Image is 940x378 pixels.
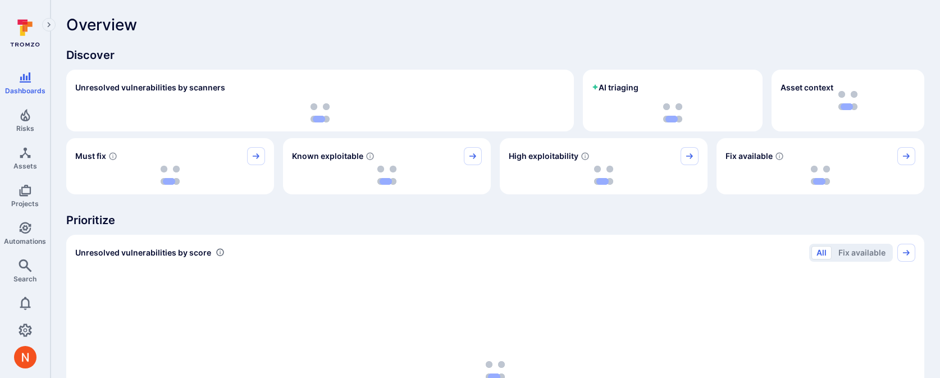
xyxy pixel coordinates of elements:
svg: Confirmed exploitable by KEV [366,152,375,161]
div: Must fix [66,138,274,194]
svg: Risk score >=40 , missed SLA [108,152,117,161]
img: Loading... [594,166,613,185]
span: Known exploitable [292,151,363,162]
span: Assets [13,162,37,170]
div: Number of vulnerabilities in status 'Open' 'Triaged' and 'In process' grouped by score [216,247,225,258]
img: Loading... [663,103,682,122]
div: loading spinner [509,165,699,185]
div: Neeren Patki [14,346,36,368]
span: Fix available [725,151,773,162]
button: Fix available [833,246,891,259]
span: Asset context [781,82,833,93]
svg: EPSS score ≥ 0.7 [581,152,590,161]
span: Projects [11,199,39,208]
i: Expand navigation menu [45,20,53,30]
div: High exploitability [500,138,708,194]
svg: Vulnerabilities with fix available [775,152,784,161]
span: Unresolved vulnerabilities by score [75,247,211,258]
button: Expand navigation menu [42,18,56,31]
img: Loading... [811,166,830,185]
h2: AI triaging [592,82,638,93]
span: High exploitability [509,151,578,162]
span: Search [13,275,36,283]
div: Known exploitable [283,138,491,194]
span: Prioritize [66,212,924,228]
h2: Unresolved vulnerabilities by scanners [75,82,225,93]
img: Loading... [161,166,180,185]
span: Must fix [75,151,106,162]
span: Overview [66,16,137,34]
span: Risks [16,124,34,133]
span: Dashboards [5,86,45,95]
div: loading spinner [75,165,265,185]
img: Loading... [311,103,330,122]
div: loading spinner [725,165,915,185]
div: loading spinner [292,165,482,185]
button: All [811,246,832,259]
span: Automations [4,237,46,245]
div: Fix available [717,138,924,194]
img: Loading... [377,166,396,185]
div: loading spinner [592,103,754,122]
div: loading spinner [75,103,565,122]
img: ACg8ocIprwjrgDQnDsNSk9Ghn5p5-B8DpAKWoJ5Gi9syOE4K59tr4Q=s96-c [14,346,36,368]
span: Discover [66,47,924,63]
